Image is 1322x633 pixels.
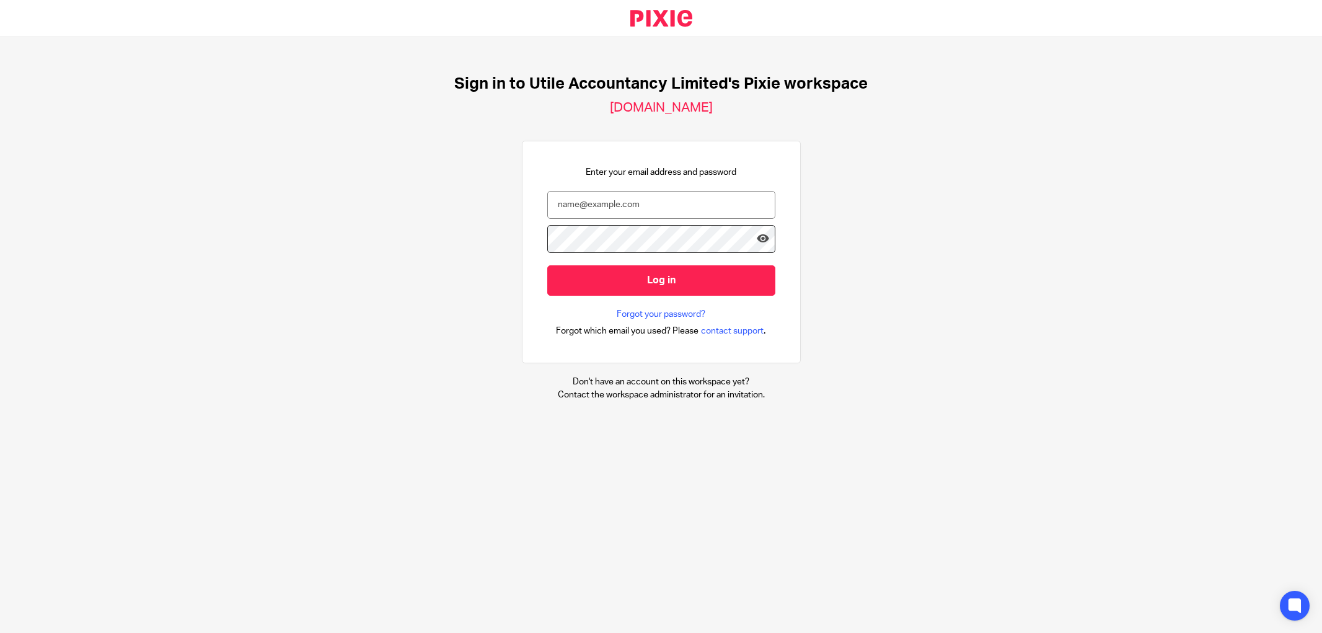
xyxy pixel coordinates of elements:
span: contact support [701,325,764,337]
p: Don't have an account on this workspace yet? [558,376,765,388]
span: Forgot which email you used? Please [556,325,698,337]
a: Forgot your password? [617,308,705,321]
h1: Sign in to Utile Accountancy Limited's Pixie workspace [454,74,868,94]
div: . [556,324,766,338]
h2: [DOMAIN_NAME] [610,100,713,116]
p: Enter your email address and password [586,166,736,179]
input: Log in [547,265,775,296]
input: name@example.com [547,191,775,219]
p: Contact the workspace administrator for an invitation. [558,389,765,401]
